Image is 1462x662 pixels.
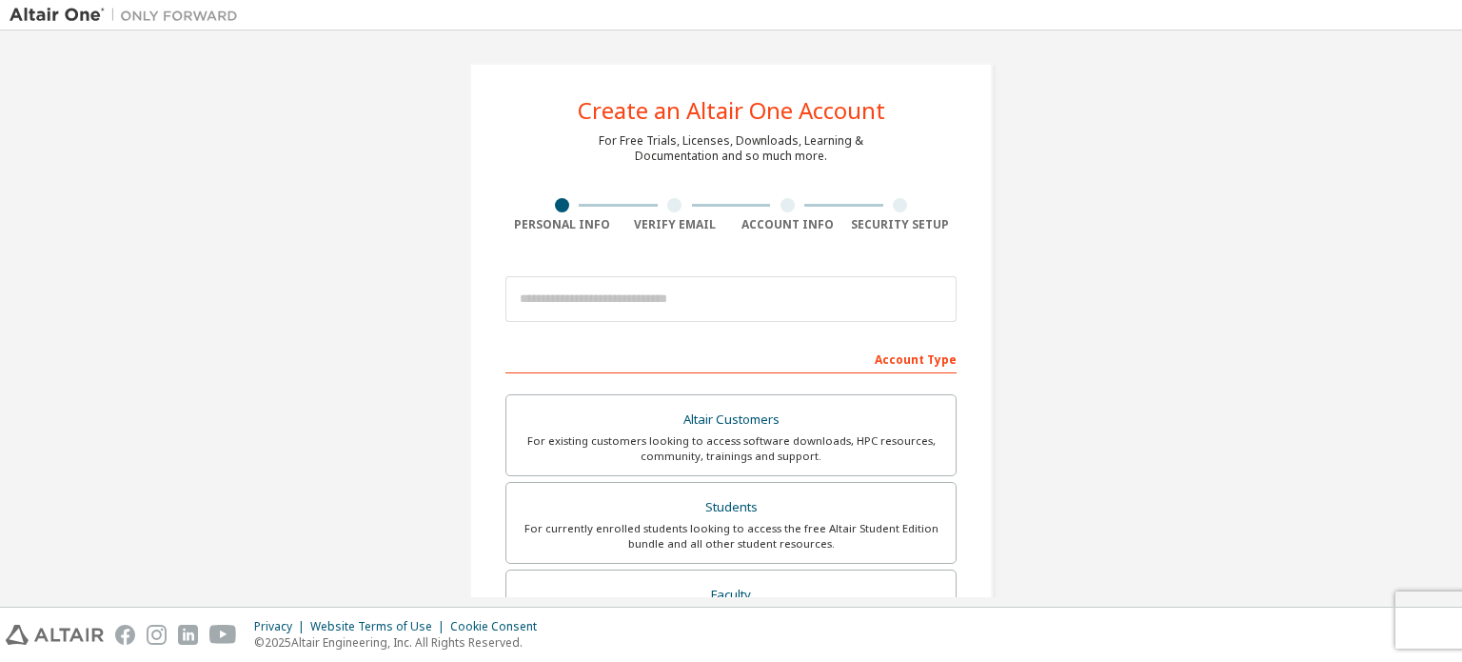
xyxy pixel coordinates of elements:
[518,521,944,552] div: For currently enrolled students looking to access the free Altair Student Edition bundle and all ...
[310,619,450,634] div: Website Terms of Use
[450,619,548,634] div: Cookie Consent
[599,133,863,164] div: For Free Trials, Licenses, Downloads, Learning & Documentation and so much more.
[505,343,957,373] div: Account Type
[10,6,247,25] img: Altair One
[844,217,958,232] div: Security Setup
[518,494,944,521] div: Students
[518,433,944,464] div: For existing customers looking to access software downloads, HPC resources, community, trainings ...
[505,217,619,232] div: Personal Info
[115,625,135,645] img: facebook.svg
[209,625,237,645] img: youtube.svg
[518,407,944,433] div: Altair Customers
[578,99,885,122] div: Create an Altair One Account
[254,634,548,651] p: © 2025 Altair Engineering, Inc. All Rights Reserved.
[254,619,310,634] div: Privacy
[518,582,944,609] div: Faculty
[147,625,167,645] img: instagram.svg
[619,217,732,232] div: Verify Email
[178,625,198,645] img: linkedin.svg
[6,625,104,645] img: altair_logo.svg
[731,217,844,232] div: Account Info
